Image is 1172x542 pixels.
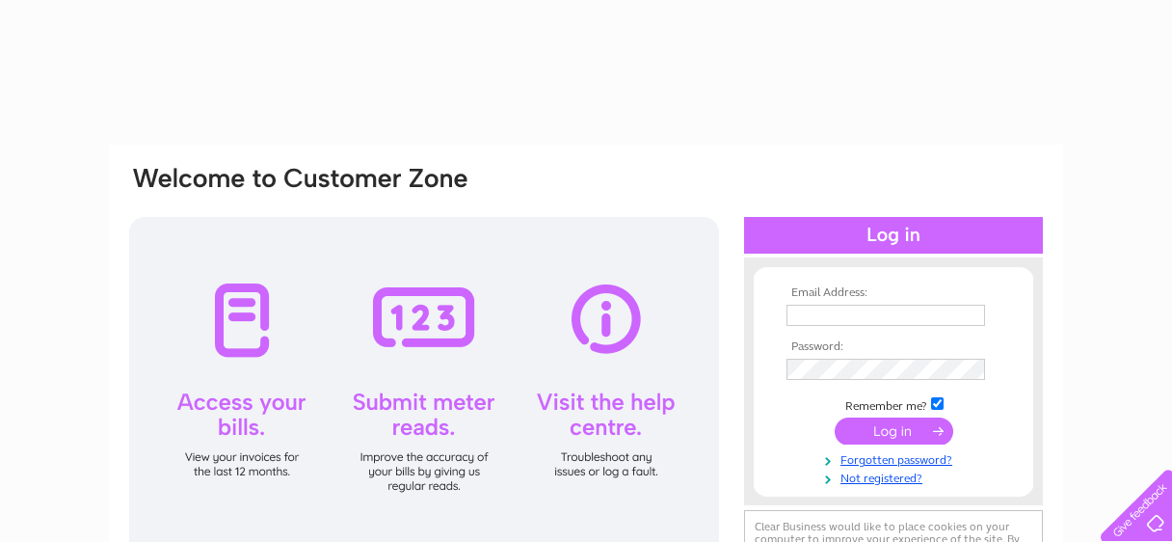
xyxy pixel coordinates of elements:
[835,418,953,445] input: Submit
[782,340,1005,354] th: Password:
[786,449,1005,468] a: Forgotten password?
[786,468,1005,486] a: Not registered?
[782,286,1005,300] th: Email Address:
[782,394,1005,414] td: Remember me?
